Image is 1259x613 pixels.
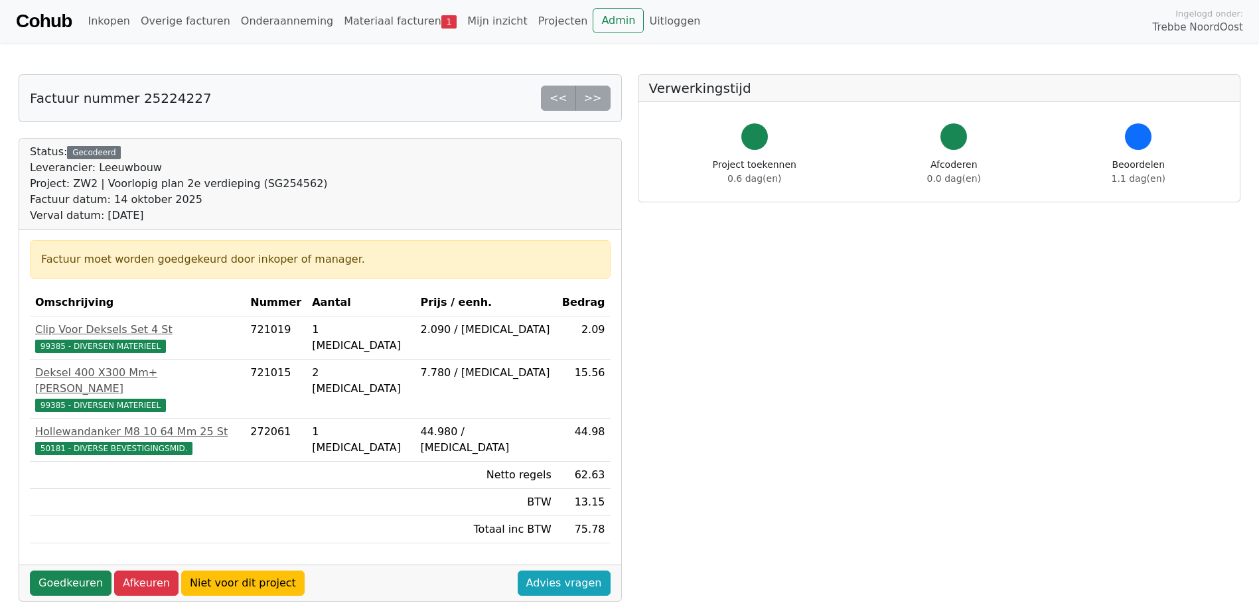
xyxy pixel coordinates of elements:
span: Ingelogd onder: [1175,7,1243,20]
a: Overige facturen [135,8,236,34]
td: 272061 [245,419,307,462]
span: Trebbe NoordOost [1153,20,1243,35]
td: 2.09 [557,316,611,360]
th: Nummer [245,289,307,316]
span: 1.1 dag(en) [1112,173,1165,184]
div: Gecodeerd [67,146,121,159]
a: Deksel 400 X300 Mm+[PERSON_NAME]99385 - DIVERSEN MATERIEEL [35,365,240,413]
div: 7.780 / [MEDICAL_DATA] [420,365,551,381]
div: Afcoderen [927,158,981,186]
div: Factuur datum: 14 oktober 2025 [30,192,328,208]
div: Deksel 400 X300 Mm+[PERSON_NAME] [35,365,240,397]
a: Materiaal facturen1 [338,8,462,34]
span: 99385 - DIVERSEN MATERIEEL [35,340,166,353]
div: Verval datum: [DATE] [30,208,328,224]
span: 99385 - DIVERSEN MATERIEEL [35,399,166,412]
a: Admin [593,8,644,33]
h5: Factuur nummer 25224227 [30,90,212,106]
div: Hollewandanker M8 10 64 Mm 25 St [35,424,240,440]
th: Prijs / eenh. [415,289,556,316]
a: Goedkeuren [30,571,111,596]
td: 62.63 [557,462,611,489]
td: Netto regels [415,462,556,489]
a: Niet voor dit project [181,571,305,596]
a: Advies vragen [518,571,611,596]
div: Beoordelen [1112,158,1165,186]
a: Onderaanneming [236,8,338,34]
td: 15.56 [557,360,611,419]
th: Omschrijving [30,289,245,316]
td: BTW [415,489,556,516]
td: 721019 [245,316,307,360]
a: Cohub [16,5,72,37]
div: 1 [MEDICAL_DATA] [312,424,409,456]
div: 2 [MEDICAL_DATA] [312,365,409,397]
div: Clip Voor Deksels Set 4 St [35,322,240,338]
th: Aantal [307,289,415,316]
a: Clip Voor Deksels Set 4 St99385 - DIVERSEN MATERIEEL [35,322,240,354]
div: 1 [MEDICAL_DATA] [312,322,409,354]
span: 0.6 dag(en) [727,173,781,184]
div: Factuur moet worden goedgekeurd door inkoper of manager. [41,251,599,267]
a: Mijn inzicht [462,8,533,34]
div: Status: [30,144,328,224]
div: Project: ZW2 | Voorlopig plan 2e verdieping (SG254562) [30,176,328,192]
a: Inkopen [82,8,135,34]
div: Leverancier: Leeuwbouw [30,160,328,176]
a: Projecten [533,8,593,34]
td: 44.98 [557,419,611,462]
td: 13.15 [557,489,611,516]
span: 0.0 dag(en) [927,173,981,184]
td: 721015 [245,360,307,419]
a: Hollewandanker M8 10 64 Mm 25 St50181 - DIVERSE BEVESTIGINGSMID. [35,424,240,456]
a: Afkeuren [114,571,179,596]
td: Totaal inc BTW [415,516,556,543]
th: Bedrag [557,289,611,316]
span: 50181 - DIVERSE BEVESTIGINGSMID. [35,442,192,455]
span: 1 [441,15,457,29]
div: Project toekennen [713,158,796,186]
h5: Verwerkingstijd [649,80,1230,96]
div: 2.090 / [MEDICAL_DATA] [420,322,551,338]
a: Uitloggen [644,8,705,34]
td: 75.78 [557,516,611,543]
div: 44.980 / [MEDICAL_DATA] [420,424,551,456]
